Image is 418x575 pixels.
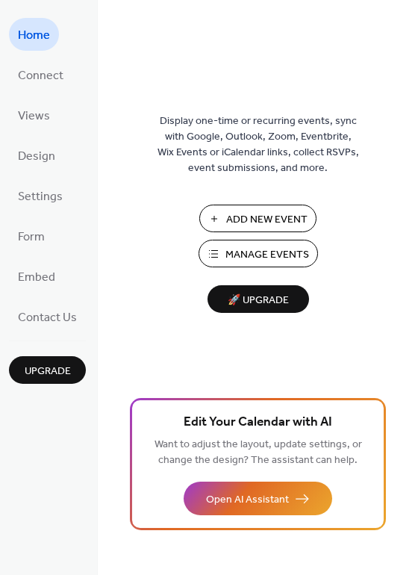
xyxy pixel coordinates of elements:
a: Connect [9,58,72,91]
span: Connect [18,64,63,88]
a: Form [9,220,54,252]
span: Embed [18,266,55,290]
span: Design [18,145,55,169]
a: Contact Us [9,300,86,333]
span: Open AI Assistant [206,492,289,508]
span: Want to adjust the layout, update settings, or change the design? The assistant can help. [155,435,362,470]
span: Manage Events [225,247,309,263]
button: Add New Event [199,205,316,232]
button: Manage Events [199,240,318,267]
span: Add New Event [226,212,308,228]
span: 🚀 Upgrade [216,290,300,311]
span: Display one-time or recurring events, sync with Google, Outlook, Zoom, Eventbrite, Wix Events or ... [157,114,359,176]
span: Views [18,105,50,128]
span: Edit Your Calendar with AI [184,412,332,433]
span: Contact Us [18,306,77,330]
span: Settings [18,185,63,209]
a: Home [9,18,59,51]
span: Form [18,226,45,249]
a: Design [9,139,64,172]
button: 🚀 Upgrade [208,285,309,313]
button: Open AI Assistant [184,482,332,515]
a: Views [9,99,59,131]
a: Settings [9,179,72,212]
span: Home [18,24,50,48]
span: Upgrade [25,364,71,379]
button: Upgrade [9,356,86,384]
a: Embed [9,260,64,293]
